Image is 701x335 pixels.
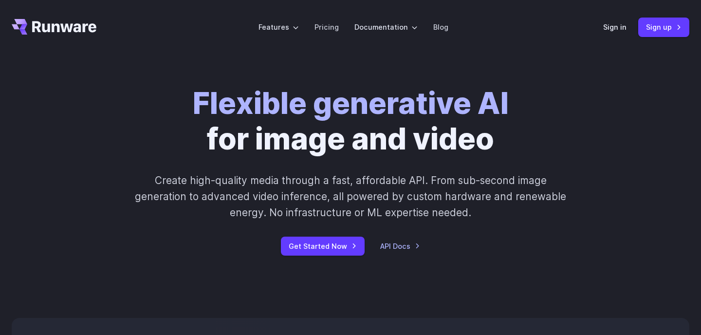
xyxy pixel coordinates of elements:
a: Get Started Now [281,237,365,256]
h1: for image and video [193,86,509,157]
label: Documentation [354,21,418,33]
a: API Docs [380,241,420,252]
a: Sign in [603,21,627,33]
strong: Flexible generative AI [193,85,509,121]
p: Create high-quality media through a fast, affordable API. From sub-second image generation to adv... [134,172,568,221]
a: Go to / [12,19,96,35]
a: Blog [433,21,448,33]
a: Sign up [638,18,689,37]
a: Pricing [314,21,339,33]
label: Features [258,21,299,33]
